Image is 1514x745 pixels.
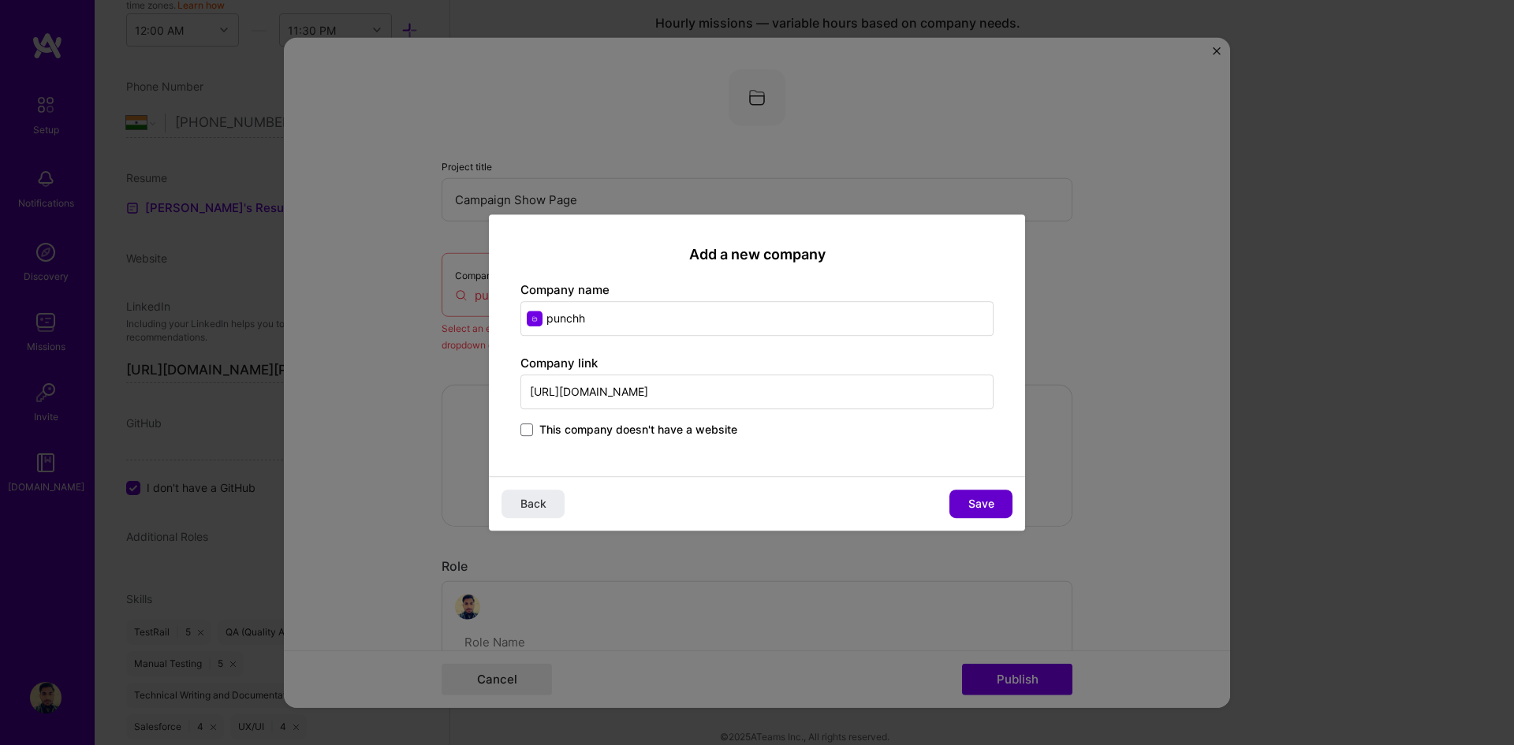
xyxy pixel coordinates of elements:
[520,282,610,297] label: Company name
[539,422,737,438] span: This company doesn't have a website
[520,301,994,336] input: Enter name
[949,490,1012,518] button: Save
[520,374,994,409] input: Enter link
[520,496,546,512] span: Back
[968,496,994,512] span: Save
[520,246,994,263] h2: Add a new company
[502,490,565,518] button: Back
[520,356,598,371] label: Company link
